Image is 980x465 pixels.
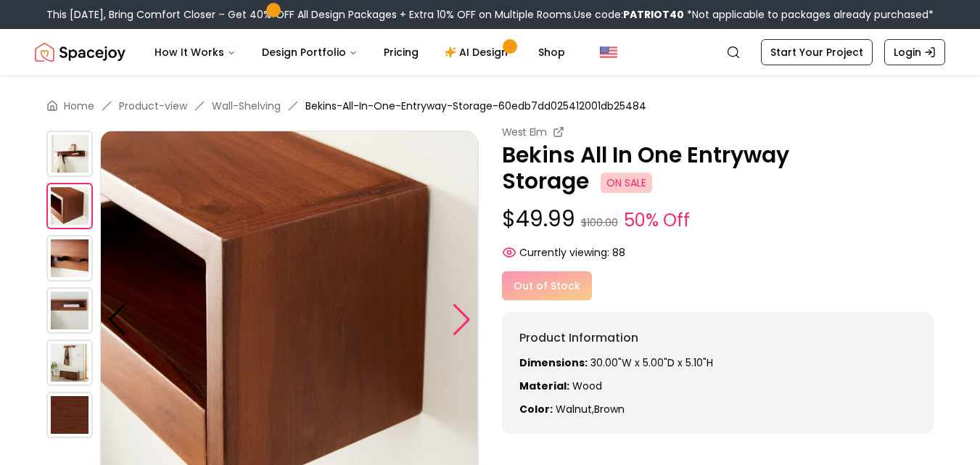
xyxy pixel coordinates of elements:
a: Login [884,39,945,65]
span: Currently viewing: [519,245,609,260]
a: Shop [527,38,577,67]
div: This [DATE], Bring Comfort Closer – Get 40% OFF All Design Packages + Extra 10% OFF on Multiple R... [46,7,934,22]
img: https://storage.googleapis.com/spacejoy-main/assets/60edb7dd025412001db25484/product_3_khh3m600m86 [46,287,93,334]
img: https://storage.googleapis.com/spacejoy-main/assets/60edb7dd025412001db25484/product_5_i40b99h4op1i [46,392,93,438]
a: Start Your Project [761,39,873,65]
a: Pricing [372,38,430,67]
small: West Elm [502,125,547,139]
a: Wall-Shelving [212,99,281,113]
span: Use code: [574,7,684,22]
p: $49.99 [502,206,934,234]
span: wood [572,379,602,393]
nav: Global [35,29,945,75]
img: https://storage.googleapis.com/spacejoy-main/assets/60edb7dd025412001db25484/product_2_i64fkicb9n5 [46,235,93,281]
span: *Not applicable to packages already purchased* [684,7,934,22]
img: https://storage.googleapis.com/spacejoy-main/assets/60edb7dd025412001db25484/product_4_hb6ecm97jfl6 [46,340,93,386]
small: $100.00 [581,215,618,230]
nav: breadcrumb [46,99,934,113]
img: United States [600,44,617,61]
button: How It Works [143,38,247,67]
img: https://storage.googleapis.com/spacejoy-main/assets/60edb7dd025412001db25484/product_1_ee2jl3cbl47 [46,183,93,229]
a: Product-view [119,99,187,113]
strong: Color: [519,402,553,416]
a: Spacejoy [35,38,125,67]
span: 88 [612,245,625,260]
span: brown [594,402,625,416]
strong: Dimensions: [519,355,588,370]
img: https://storage.googleapis.com/spacejoy-main/assets/60edb7dd025412001db25484/product_0_5n62nio0fc9i [46,131,93,177]
p: 30.00"W x 5.00"D x 5.10"H [519,355,917,370]
img: Spacejoy Logo [35,38,125,67]
a: AI Design [433,38,524,67]
a: Home [64,99,94,113]
h6: Product Information [519,329,917,347]
b: PATRIOT40 [623,7,684,22]
span: Bekins-All-In-One-Entryway-Storage-60edb7dd025412001db25484 [305,99,646,113]
nav: Main [143,38,577,67]
button: Design Portfolio [250,38,369,67]
span: walnut , [556,402,594,416]
small: 50% Off [624,207,690,234]
strong: Material: [519,379,569,393]
p: Bekins All In One Entryway Storage [502,142,934,194]
span: ON SALE [601,173,652,193]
